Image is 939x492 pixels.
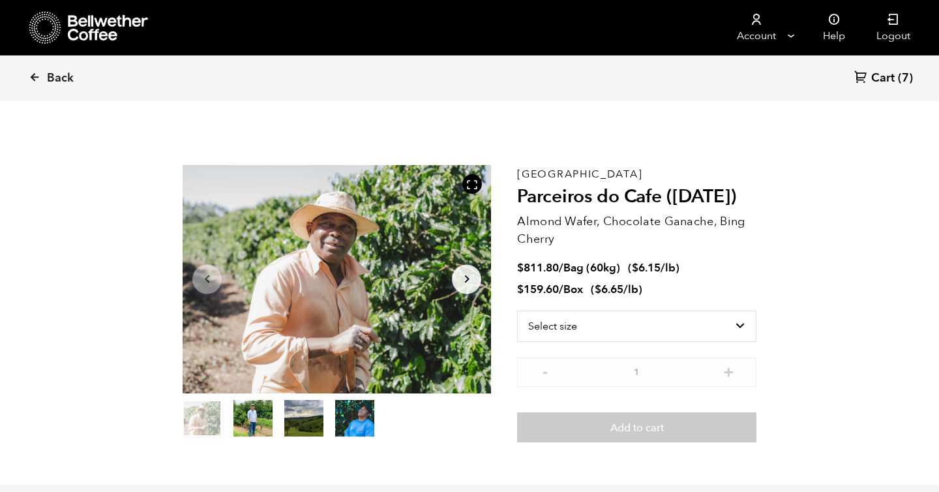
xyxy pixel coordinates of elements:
span: /lb [623,282,638,297]
bdi: 159.60 [517,282,559,297]
span: ( ) [628,260,679,275]
span: $ [632,260,638,275]
bdi: 6.15 [632,260,661,275]
a: Cart (7) [854,70,913,87]
h2: Parceiros do Cafe ([DATE]) [517,186,756,208]
bdi: 6.65 [595,282,623,297]
span: /lb [661,260,676,275]
span: Bag (60kg) [563,260,620,275]
button: - [537,364,553,377]
span: / [559,260,563,275]
span: $ [595,282,601,297]
span: Cart [871,70,895,86]
button: Add to cart [517,412,756,442]
span: (7) [898,70,913,86]
span: ( ) [591,282,642,297]
span: Box [563,282,583,297]
bdi: 811.80 [517,260,559,275]
span: $ [517,282,524,297]
button: + [721,364,737,377]
p: Almond Wafer, Chocolate Ganache, Bing Cherry [517,213,756,248]
span: / [559,282,563,297]
span: Back [47,70,74,86]
span: $ [517,260,524,275]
